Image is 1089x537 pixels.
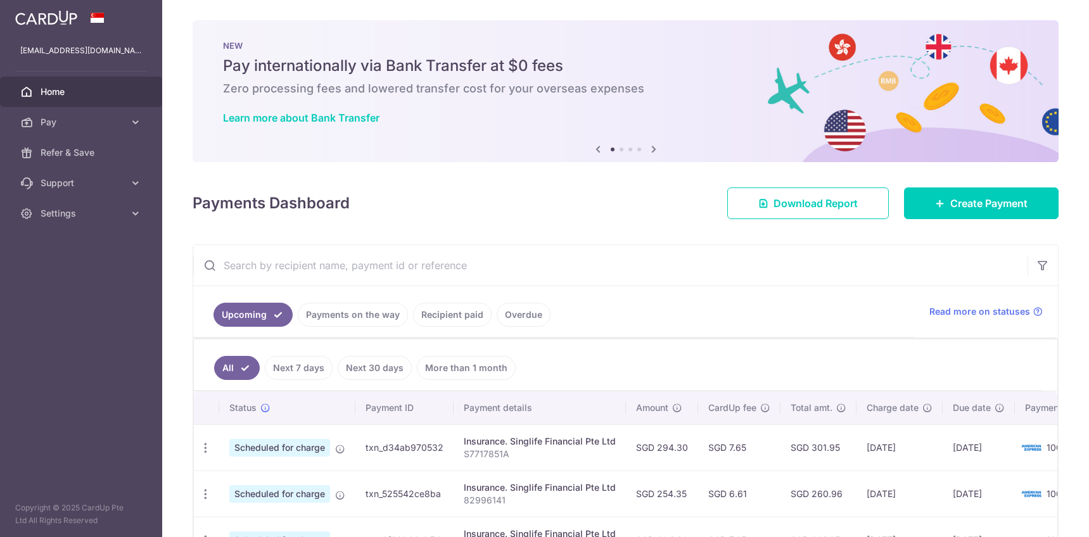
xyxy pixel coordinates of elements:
[417,356,516,380] a: More than 1 month
[857,471,943,517] td: [DATE]
[943,471,1015,517] td: [DATE]
[698,424,780,471] td: SGD 7.65
[1019,486,1044,502] img: Bank Card
[265,356,333,380] a: Next 7 days
[298,303,408,327] a: Payments on the way
[1019,440,1044,455] img: Bank Card
[791,401,832,414] span: Total amt.
[223,41,1028,51] p: NEW
[41,116,124,129] span: Pay
[857,424,943,471] td: [DATE]
[953,401,991,414] span: Due date
[41,85,124,98] span: Home
[193,245,1028,286] input: Search by recipient name, payment id or reference
[193,20,1059,162] img: Bank transfer banner
[464,435,616,448] div: Insurance. Singlife Financial Pte Ltd
[223,81,1028,96] h6: Zero processing fees and lowered transfer cost for your overseas expenses
[193,192,350,215] h4: Payments Dashboard
[229,401,257,414] span: Status
[1047,442,1067,453] span: 1002
[636,401,668,414] span: Amount
[780,424,857,471] td: SGD 301.95
[355,424,454,471] td: txn_d34ab970532
[727,187,889,219] a: Download Report
[413,303,492,327] a: Recipient paid
[223,56,1028,76] h5: Pay internationally via Bank Transfer at $0 fees
[929,305,1030,318] span: Read more on statuses
[338,356,412,380] a: Next 30 days
[950,196,1028,211] span: Create Payment
[15,10,77,25] img: CardUp
[41,177,124,189] span: Support
[223,111,379,124] a: Learn more about Bank Transfer
[497,303,551,327] a: Overdue
[41,207,124,220] span: Settings
[464,448,616,460] p: S7717851A
[1047,488,1067,499] span: 1002
[213,303,293,327] a: Upcoming
[20,44,142,57] p: [EMAIL_ADDRESS][DOMAIN_NAME]
[904,187,1059,219] a: Create Payment
[214,356,260,380] a: All
[774,196,858,211] span: Download Report
[626,424,698,471] td: SGD 294.30
[626,471,698,517] td: SGD 254.35
[708,401,756,414] span: CardUp fee
[355,391,454,424] th: Payment ID
[780,471,857,517] td: SGD 260.96
[698,471,780,517] td: SGD 6.61
[355,471,454,517] td: txn_525542ce8ba
[454,391,626,424] th: Payment details
[929,305,1043,318] a: Read more on statuses
[41,146,124,159] span: Refer & Save
[464,494,616,507] p: 82996141
[943,424,1015,471] td: [DATE]
[229,439,330,457] span: Scheduled for charge
[229,485,330,503] span: Scheduled for charge
[867,401,919,414] span: Charge date
[464,481,616,494] div: Insurance. Singlife Financial Pte Ltd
